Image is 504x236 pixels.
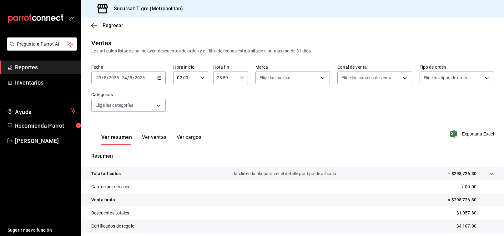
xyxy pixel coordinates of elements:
[8,227,76,234] span: Sugerir nueva función
[424,75,469,81] span: Elige los tipos de orden
[15,63,76,71] span: Reportes
[127,75,129,80] span: /
[91,92,166,97] label: Categorías
[95,102,134,108] span: Elige las categorías
[103,75,107,80] input: --
[91,22,123,28] button: Regresar
[454,223,494,229] p: - $4,107.00
[451,130,494,138] button: Exportar a Excel
[15,137,76,145] span: [PERSON_NAME]
[15,78,76,87] span: Inventarios
[177,134,202,145] button: Ver cargos
[4,45,77,52] a: Pregunta a Parrot AI
[461,184,494,190] p: + $0.00
[133,75,134,80] span: /
[341,75,391,81] span: Elige los canales de venta
[91,170,121,177] p: Total artículos
[91,65,166,69] label: Fecha
[134,75,145,80] input: ----
[91,38,111,48] div: Ventas
[101,134,201,145] div: navigation tabs
[173,65,208,69] label: Hora inicio
[101,134,132,145] button: Ver resumen
[102,75,103,80] span: /
[69,16,74,21] button: open_drawer_menu
[103,22,123,28] span: Regresar
[91,48,494,54] div: Los artículos listados no incluyen descuentos de orden y el filtro de fechas está limitado a un m...
[142,134,167,145] button: Ver ventas
[120,75,121,80] span: -
[91,184,129,190] p: Cargos por servicio
[109,5,183,12] h3: Sucursal: Tigre (Metropolitan)
[91,152,494,160] p: Resumen
[17,41,67,47] span: Pregunta a Parrot AI
[337,65,412,69] label: Canal de venta
[122,75,127,80] input: --
[15,107,68,115] span: Ayuda
[15,121,76,130] span: Recomienda Parrot
[129,75,133,80] input: --
[260,75,291,81] span: Elige las marcas
[255,65,330,69] label: Marca
[91,197,115,203] p: Venta bruta
[448,197,494,203] p: = $298,726.30
[91,223,134,229] p: Certificados de regalo
[213,65,248,69] label: Hora fin
[96,75,102,80] input: --
[91,210,129,216] p: Descuentos totales
[7,37,77,51] button: Pregunta a Parrot AI
[420,65,494,69] label: Tipo de orden
[108,75,119,80] input: ----
[454,210,494,216] p: - $1,057.80
[448,170,476,177] p: + $298,726.30
[107,75,108,80] span: /
[232,170,336,177] p: Da clic en la fila para ver el detalle por tipo de artículo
